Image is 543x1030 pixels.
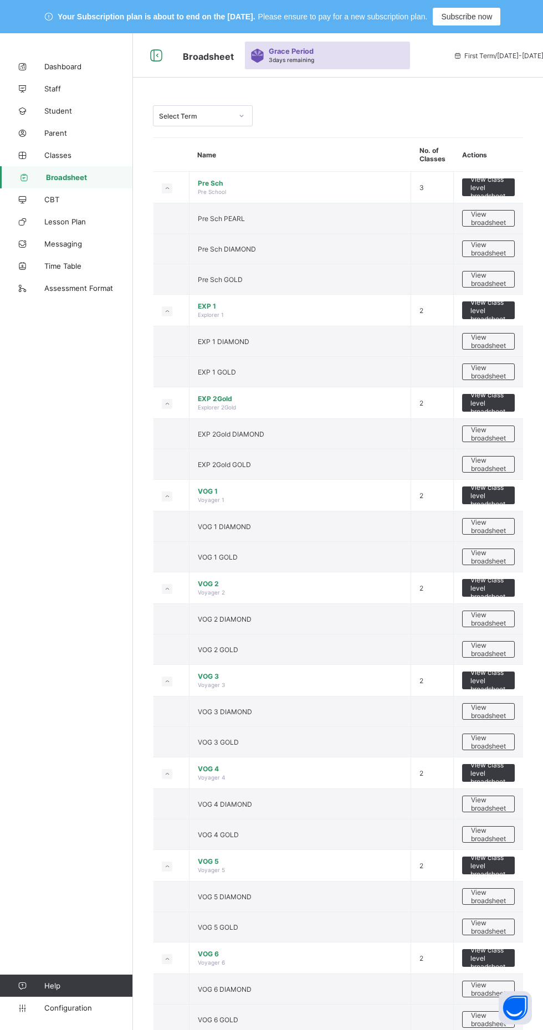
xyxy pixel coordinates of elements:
[411,138,454,172] th: No. of Classes
[419,954,423,962] span: 2
[470,391,506,416] span: View class level broadsheet
[462,888,515,896] a: View broadsheet
[258,12,428,21] span: Please ensure to pay for a new subscription plan.
[470,946,506,971] span: View class level broadsheet
[198,831,239,839] span: VOG 4 GOLD
[462,703,515,711] a: View broadsheet
[470,761,506,786] span: View class level broadsheet
[462,826,515,834] a: View broadsheet
[269,47,314,55] span: Grace Period
[462,857,515,865] a: View class level broadsheet
[462,394,515,402] a: View class level broadsheet
[462,426,515,434] a: View broadsheet
[419,584,423,592] span: 2
[471,426,506,442] span: View broadsheet
[462,486,515,495] a: View class level broadsheet
[44,239,133,248] span: Messaging
[58,12,255,21] span: Your Subscription plan is about to end on the [DATE].
[470,175,506,200] span: View class level broadsheet
[471,888,506,905] span: View broadsheet
[198,959,225,966] span: Voyager 6
[462,518,515,526] a: View broadsheet
[198,311,224,318] span: Explorer 1
[471,703,506,720] span: View broadsheet
[462,949,515,957] a: View class level broadsheet
[462,301,515,310] a: View class level broadsheet
[44,195,133,204] span: CBT
[471,210,506,227] span: View broadsheet
[44,981,132,990] span: Help
[454,138,524,172] th: Actions
[462,672,515,680] a: View class level broadsheet
[44,106,133,115] span: Student
[183,51,234,62] span: Broadsheet
[462,641,515,649] a: View broadsheet
[471,549,506,565] span: View broadsheet
[198,553,238,561] span: VOG 1 GOLD
[471,796,506,812] span: View broadsheet
[198,645,238,654] span: VOG 2 GOLD
[419,677,423,685] span: 2
[470,853,506,878] span: View class level broadsheet
[198,275,243,284] span: Pre Sch GOLD
[462,981,515,989] a: View broadsheet
[198,589,225,596] span: Voyager 2
[471,611,506,627] span: View broadsheet
[471,641,506,658] span: View broadsheet
[470,298,506,323] span: View class level broadsheet
[462,271,515,279] a: View broadsheet
[44,1003,132,1012] span: Configuration
[470,576,506,601] span: View class level broadsheet
[462,796,515,804] a: View broadsheet
[198,857,403,865] span: VOG 5
[419,399,423,407] span: 2
[44,151,133,160] span: Classes
[44,284,133,293] span: Assessment Format
[462,363,515,372] a: View broadsheet
[44,262,133,270] span: Time Table
[471,734,506,750] span: View broadsheet
[269,57,314,63] span: 3 days remaining
[462,456,515,464] a: View broadsheet
[419,306,423,315] span: 2
[198,404,236,411] span: Explorer 2Gold
[471,363,506,380] span: View broadsheet
[198,368,236,376] span: EXP 1 GOLD
[198,923,238,931] span: VOG 5 GOLD
[419,491,423,500] span: 2
[462,734,515,742] a: View broadsheet
[198,394,403,403] span: EXP 2Gold
[198,179,403,187] span: Pre Sch
[419,769,423,777] span: 2
[462,1011,515,1019] a: View broadsheet
[198,800,252,808] span: VOG 4 DIAMOND
[198,867,225,873] span: Voyager 5
[198,337,249,346] span: EXP 1 DIAMOND
[462,210,515,218] a: View broadsheet
[471,271,506,288] span: View broadsheet
[198,496,224,503] span: Voyager 1
[44,84,133,93] span: Staff
[198,774,225,781] span: Voyager 4
[471,919,506,935] span: View broadsheet
[198,302,403,310] span: EXP 1
[462,240,515,249] a: View broadsheet
[44,217,133,226] span: Lesson Plan
[470,668,506,693] span: View class level broadsheet
[198,672,403,680] span: VOG 3
[462,919,515,927] a: View broadsheet
[198,1016,238,1024] span: VOG 6 GOLD
[198,893,252,901] span: VOG 5 DIAMOND
[44,62,133,71] span: Dashboard
[471,456,506,473] span: View broadsheet
[471,826,506,843] span: View broadsheet
[44,129,133,137] span: Parent
[419,862,423,870] span: 2
[198,708,252,716] span: VOG 3 DIAMOND
[499,991,532,1024] button: Open asap
[198,985,252,993] span: VOG 6 DIAMOND
[462,579,515,587] a: View class level broadsheet
[470,483,506,508] span: View class level broadsheet
[198,245,256,253] span: Pre Sch DIAMOND
[198,460,251,469] span: EXP 2Gold GOLD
